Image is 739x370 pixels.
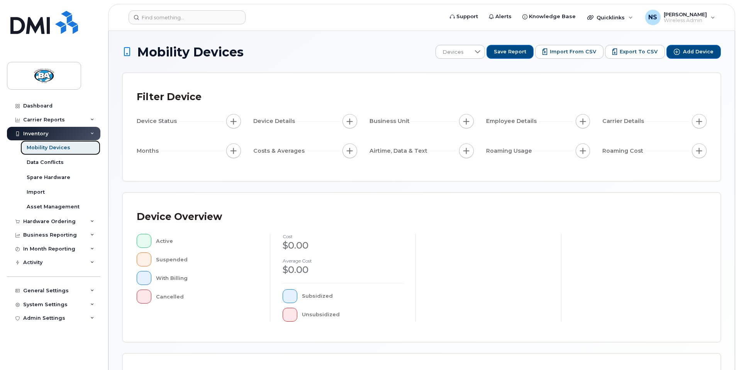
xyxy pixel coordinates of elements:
[486,45,534,59] button: Save Report
[605,45,665,59] button: Export to CSV
[283,239,403,252] div: $0.00
[494,48,526,55] span: Save Report
[283,263,403,276] div: $0.00
[156,252,258,266] div: Suspended
[436,45,470,59] span: Devices
[620,48,658,55] span: Export to CSV
[253,117,297,125] span: Device Details
[156,290,258,304] div: Cancelled
[369,147,430,155] span: Airtime, Data & Text
[253,147,307,155] span: Costs & Averages
[137,117,179,125] span: Device Status
[666,45,721,59] button: Add Device
[683,48,714,55] span: Add Device
[156,271,258,285] div: With Billing
[137,87,202,107] div: Filter Device
[302,289,403,303] div: Subsidized
[369,117,412,125] span: Business Unit
[137,147,161,155] span: Months
[137,45,244,59] span: Mobility Devices
[535,45,603,59] button: Import from CSV
[602,147,646,155] span: Roaming Cost
[137,207,222,227] div: Device Overview
[283,258,403,263] h4: Average cost
[283,234,403,239] h4: cost
[486,147,534,155] span: Roaming Usage
[486,117,539,125] span: Employee Details
[602,117,646,125] span: Carrier Details
[302,308,403,322] div: Unsubsidized
[156,234,258,248] div: Active
[550,48,596,55] span: Import from CSV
